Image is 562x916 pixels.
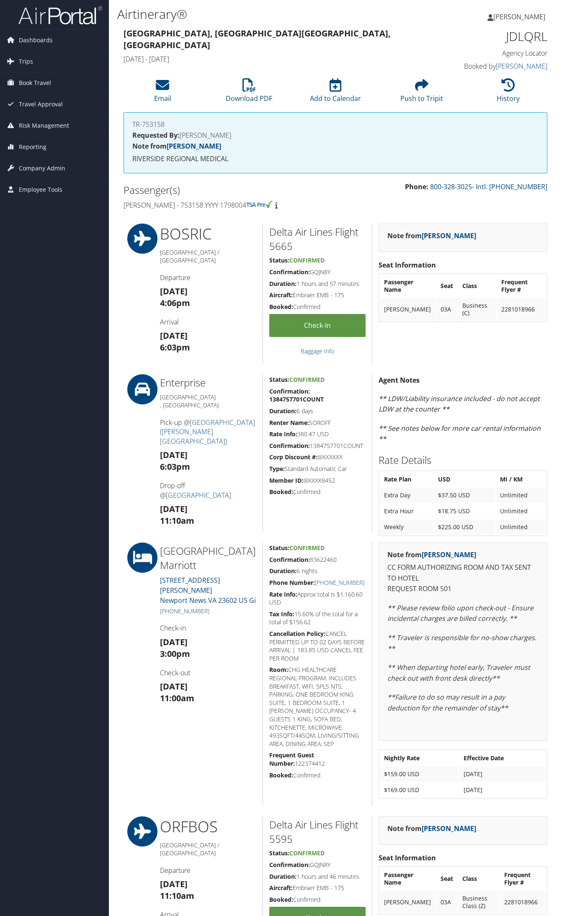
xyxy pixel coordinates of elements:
[269,225,366,253] h2: Delta Air Lines Flight 5665
[269,465,366,473] h5: Standard Automatic Car
[160,681,188,692] strong: [DATE]
[160,342,190,353] strong: 6:03pm
[269,476,303,484] strong: Member ID:
[160,607,209,615] a: [PHONE_NUMBER]
[380,472,433,487] th: Rate Plan
[269,407,296,415] strong: Duration:
[18,5,102,25] img: airportal-logo.png
[269,556,366,564] h5: 83622460
[226,83,272,103] a: Download PDF
[500,891,546,913] td: 2281018966
[19,72,51,93] span: Book Travel
[269,419,366,427] h5: SOROFF
[160,816,257,837] h1: ORF BOS
[269,771,366,780] h5: Confirmed
[380,504,433,519] td: Extra Hour
[269,453,366,461] h5: @XXXXXX
[160,503,188,515] strong: [DATE]
[124,201,329,210] h4: [PERSON_NAME] - 753158 YYYY 1798004
[387,633,536,653] em: ** Traveler is responsible for no-show charges. **
[459,767,546,782] td: [DATE]
[380,767,459,782] td: $159.00 USD
[19,51,33,72] span: Trips
[380,782,459,798] td: $169.00 USD
[497,275,546,297] th: Frequent Flyer #
[496,520,546,535] td: Unlimited
[380,488,433,503] td: Extra Day
[124,54,438,64] h4: [DATE] - [DATE]
[400,83,443,103] a: Push to Tripit
[289,376,325,383] span: Confirmed
[269,419,309,427] strong: Renter Name:
[436,867,457,890] th: Seat
[269,280,366,288] h5: 1 hours and 57 minutes
[387,603,534,623] em: ** Please review folio upon check-out - Ensure incidental charges are billed correctly. **
[269,407,366,415] h5: 6 days
[132,121,539,128] h4: TR-753158
[19,179,62,200] span: Employee Tools
[269,488,366,496] h5: Confirmed
[269,303,293,311] strong: Booked:
[246,201,273,208] img: tsa-precheck.png
[132,132,539,139] h4: [PERSON_NAME]
[269,303,366,311] h5: Confirmed
[269,771,293,779] strong: Booked:
[124,183,329,197] h2: Passenger(s)
[269,610,366,626] h5: 15.60% of the total for a total of $156.62
[500,867,546,890] th: Frequent Flyer #
[269,818,366,846] h2: Delta Air Lines Flight 5595
[269,884,293,892] strong: Aircraft:
[269,666,288,674] strong: Room:
[167,142,221,151] a: [PERSON_NAME]
[380,298,436,321] td: [PERSON_NAME]
[160,668,257,677] h4: Check-out
[436,275,457,297] th: Seat
[124,28,391,51] strong: [GEOGRAPHIC_DATA], [GEOGRAPHIC_DATA] [GEOGRAPHIC_DATA], [GEOGRAPHIC_DATA]
[160,248,257,265] h5: [GEOGRAPHIC_DATA] / [GEOGRAPHIC_DATA]
[160,623,257,633] h4: Check-in
[269,442,310,450] strong: Confirmation:
[19,115,69,136] span: Risk Management
[496,504,546,519] td: Unlimited
[387,663,530,683] em: ** When departing hotel early, Traveler must check out with front desk directly**
[269,430,366,438] h5: 380.47 USD
[269,387,324,404] strong: Confirmation: 1384757701COUNT
[269,476,366,485] h5: @XXXX8452
[269,610,294,618] strong: Tax Info:
[496,488,546,503] td: Unlimited
[497,298,546,321] td: 2281018966
[380,520,433,535] td: Weekly
[269,256,289,264] strong: Status:
[487,4,554,29] a: [PERSON_NAME]
[496,62,547,71] a: [PERSON_NAME]
[380,751,459,766] th: Nightly Rate
[160,841,257,857] h5: [GEOGRAPHIC_DATA] / [GEOGRAPHIC_DATA]
[269,895,366,904] h5: Confirmed
[160,878,188,890] strong: [DATE]
[269,465,285,473] strong: Type:
[132,142,221,151] strong: Note from
[269,579,315,587] strong: Phone Number:
[269,544,289,552] strong: Status:
[160,418,257,446] h4: Pick-up @
[19,136,46,157] span: Reporting
[160,224,257,244] h1: BOS RIC
[269,751,314,767] strong: Frequent Guest Number:
[430,182,547,191] a: 800-328-3025- Intl. [PHONE_NUMBER]
[269,567,366,575] h5: 6 nights
[269,861,366,869] h5: GQJN8Y
[19,94,63,115] span: Travel Approval
[160,330,188,341] strong: [DATE]
[422,550,476,559] a: [PERSON_NAME]
[269,895,293,903] strong: Booked:
[269,314,366,337] a: Check-in
[269,488,293,496] strong: Booked:
[379,394,540,414] em: ** LDW/Liability insurance included - do not accept LDW at the counter **
[269,453,317,461] strong: Corp Discount #:
[387,550,476,559] strong: Note from
[160,297,190,309] strong: 4:06pm
[315,579,364,587] a: [PHONE_NUMBER]
[422,824,476,833] a: [PERSON_NAME]
[497,83,520,103] a: History
[451,28,548,45] h1: JDLQRL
